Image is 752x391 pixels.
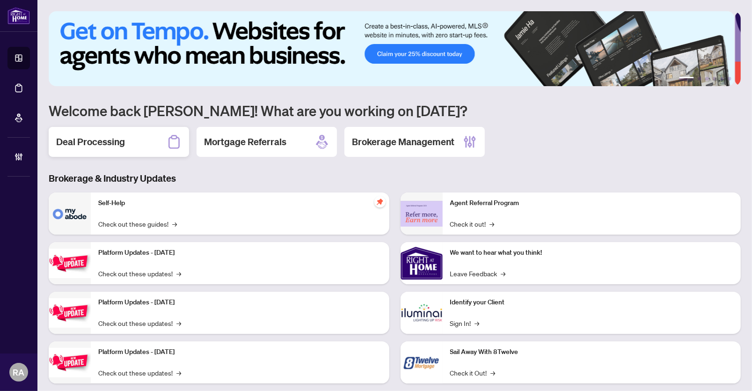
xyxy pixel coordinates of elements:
p: Sail Away With 8Twelve [450,347,734,357]
span: → [491,368,496,378]
img: Slide 0 [49,11,735,86]
h1: Welcome back [PERSON_NAME]! What are you working on [DATE]? [49,102,741,119]
h2: Mortgage Referrals [204,135,286,148]
h2: Deal Processing [56,135,125,148]
span: → [475,318,480,328]
p: Agent Referral Program [450,198,734,208]
a: Check out these updates!→ [98,268,181,279]
a: Check it Out!→ [450,368,496,378]
span: RA [13,366,25,379]
span: → [501,268,506,279]
a: Sign In!→ [450,318,480,328]
p: Platform Updates - [DATE] [98,297,382,308]
h3: Brokerage & Industry Updates [49,172,741,185]
p: Self-Help [98,198,382,208]
a: Check out these updates!→ [98,368,181,378]
button: 4 [713,77,716,81]
img: Sail Away With 8Twelve [401,341,443,384]
button: 3 [705,77,709,81]
button: Open asap [715,358,743,386]
p: Identify your Client [450,297,734,308]
span: pushpin [374,196,386,207]
a: Check out these guides!→ [98,219,177,229]
img: Platform Updates - July 21, 2025 [49,249,91,278]
span: → [176,318,181,328]
button: 1 [679,77,694,81]
span: → [176,368,181,378]
button: 6 [728,77,731,81]
img: Agent Referral Program [401,201,443,227]
img: We want to hear what you think! [401,242,443,284]
h2: Brokerage Management [352,135,454,148]
button: 5 [720,77,724,81]
p: We want to hear what you think! [450,248,734,258]
span: → [490,219,495,229]
img: Platform Updates - July 8, 2025 [49,298,91,328]
button: 2 [698,77,701,81]
p: Platform Updates - [DATE] [98,248,382,258]
img: Platform Updates - June 23, 2025 [49,348,91,377]
p: Platform Updates - [DATE] [98,347,382,357]
img: Self-Help [49,192,91,235]
a: Leave Feedback→ [450,268,506,279]
a: Check it out!→ [450,219,495,229]
a: Check out these updates!→ [98,318,181,328]
img: Identify your Client [401,292,443,334]
img: logo [7,7,30,24]
span: → [172,219,177,229]
span: → [176,268,181,279]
